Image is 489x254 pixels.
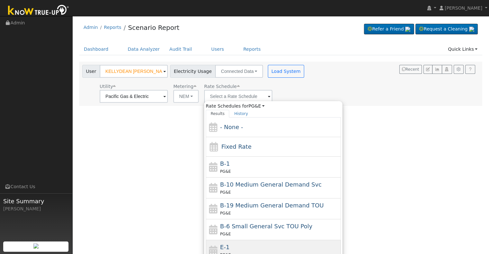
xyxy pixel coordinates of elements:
a: Dashboard [79,43,113,55]
a: Data Analyzer [123,43,165,55]
a: Users [206,43,229,55]
a: Reports [104,25,121,30]
button: Login As [442,65,452,74]
span: B-1 [220,160,230,167]
a: Reports [239,43,266,55]
a: Results [206,110,230,118]
input: Select a Utility [100,90,168,103]
img: retrieve [33,243,39,249]
button: Recent [399,65,422,74]
input: Select a User [100,65,168,78]
a: Scenario Report [128,24,179,31]
div: [PERSON_NAME] [3,206,69,212]
div: Utility [100,83,168,90]
button: NEM [173,90,199,103]
span: [PERSON_NAME] [445,5,482,11]
div: Metering [173,83,199,90]
span: PG&E [220,190,231,195]
a: Refer a Friend [364,24,414,35]
a: Request a Cleaning [415,24,478,35]
span: B-19 Medium General Demand TOU (Secondary) Mandatory [220,202,324,209]
a: Quick Links [443,43,482,55]
span: - None - [220,124,243,130]
span: Rate Schedules for [206,103,265,109]
span: PG&E [220,211,231,215]
img: retrieve [469,27,474,32]
span: B-10 Medium General Demand Service (Primary Voltage) [220,181,322,188]
span: E-1 [220,244,230,250]
a: Audit Trail [165,43,197,55]
span: Electricity Usage [170,65,215,78]
span: User [82,65,100,78]
input: Select a Rate Schedule [204,90,272,103]
a: History [229,110,253,118]
img: retrieve [405,27,410,32]
span: PG&E [220,232,231,236]
button: Load System [268,65,304,78]
span: PG&E [220,169,231,174]
a: Help Link [465,65,475,74]
a: Admin [84,25,98,30]
button: Connected Data [215,65,263,78]
span: Alias: None [204,84,240,89]
button: Multi-Series Graph [432,65,442,74]
span: B-6 Small General Service TOU Poly Phase [220,223,312,230]
img: Know True-Up [5,4,72,18]
button: Settings [454,65,464,74]
button: Edit User [423,65,432,74]
span: Site Summary [3,197,69,206]
span: Fixed Rate [221,143,251,150]
a: PG&E [249,103,265,109]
